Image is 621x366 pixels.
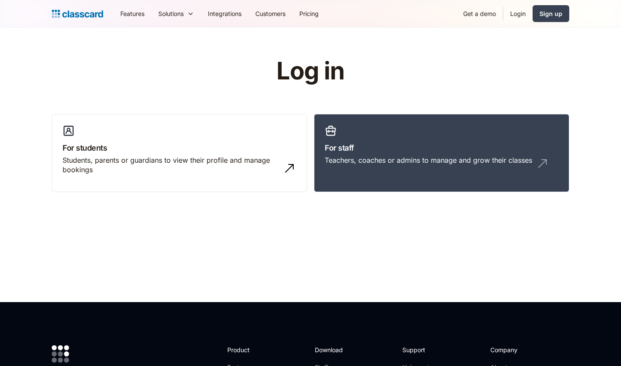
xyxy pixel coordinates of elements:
[227,345,273,354] h2: Product
[63,142,296,154] h3: For students
[533,5,569,22] a: Sign up
[158,9,184,18] div: Solutions
[113,4,151,23] a: Features
[314,114,569,192] a: For staffTeachers, coaches or admins to manage and grow their classes
[52,114,307,192] a: For studentsStudents, parents or guardians to view their profile and manage bookings
[315,345,350,354] h2: Download
[456,4,503,23] a: Get a demo
[151,4,201,23] div: Solutions
[539,9,562,18] div: Sign up
[325,142,558,154] h3: For staff
[248,4,292,23] a: Customers
[174,58,448,85] h1: Log in
[402,345,437,354] h2: Support
[63,155,279,175] div: Students, parents or guardians to view their profile and manage bookings
[325,155,532,165] div: Teachers, coaches or admins to manage and grow their classes
[490,345,548,354] h2: Company
[503,4,533,23] a: Login
[292,4,326,23] a: Pricing
[52,8,103,20] a: home
[201,4,248,23] a: Integrations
